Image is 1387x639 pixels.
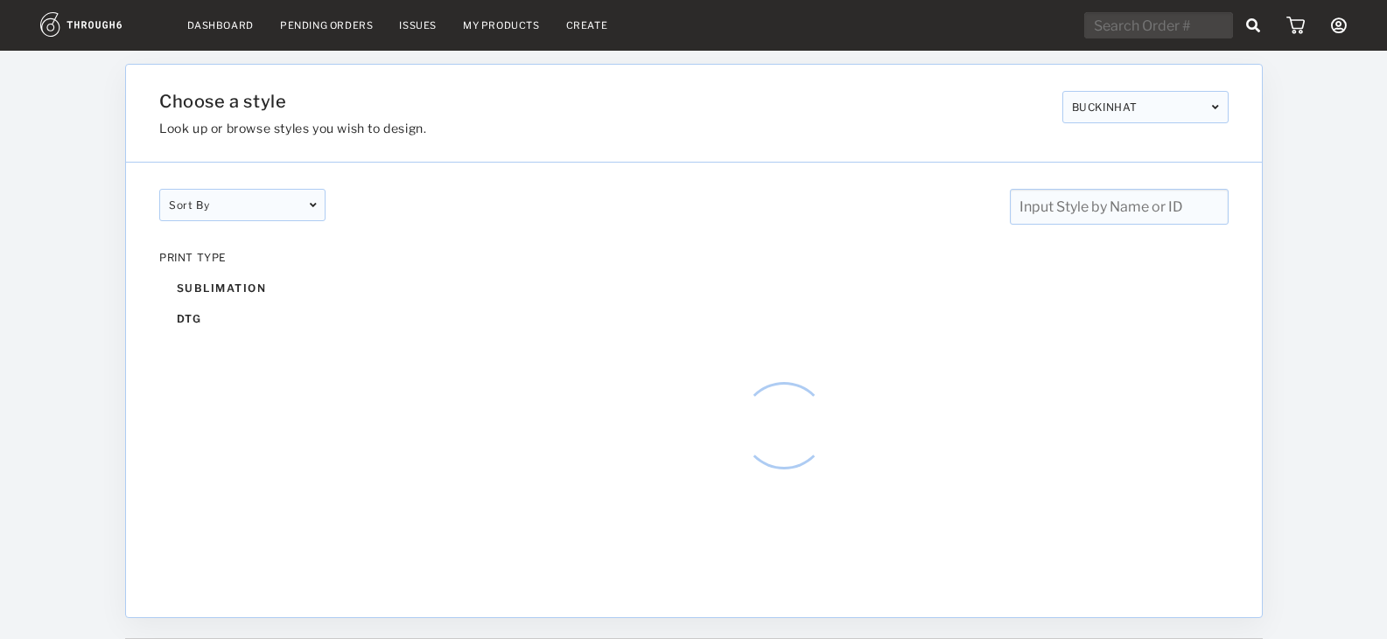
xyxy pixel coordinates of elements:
div: Sort By [159,189,326,221]
a: Issues [399,19,437,31]
a: Create [566,19,608,31]
div: BUCKINHAT [1061,91,1228,123]
input: Search Order # [1084,12,1233,38]
div: PRINT TYPE [159,251,326,264]
img: logo.1c10ca64.svg [40,12,161,37]
div: dtg [159,303,326,334]
a: Dashboard [187,19,254,31]
img: icon_cart.dab5cea1.svg [1286,17,1305,34]
h3: Look up or browse styles you wish to design. [159,121,1048,135]
a: My Products [463,19,540,31]
a: Pending Orders [280,19,373,31]
div: sublimation [159,273,326,303]
input: Input Style by Name or ID [1009,189,1228,225]
h1: Choose a style [159,91,1048,112]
